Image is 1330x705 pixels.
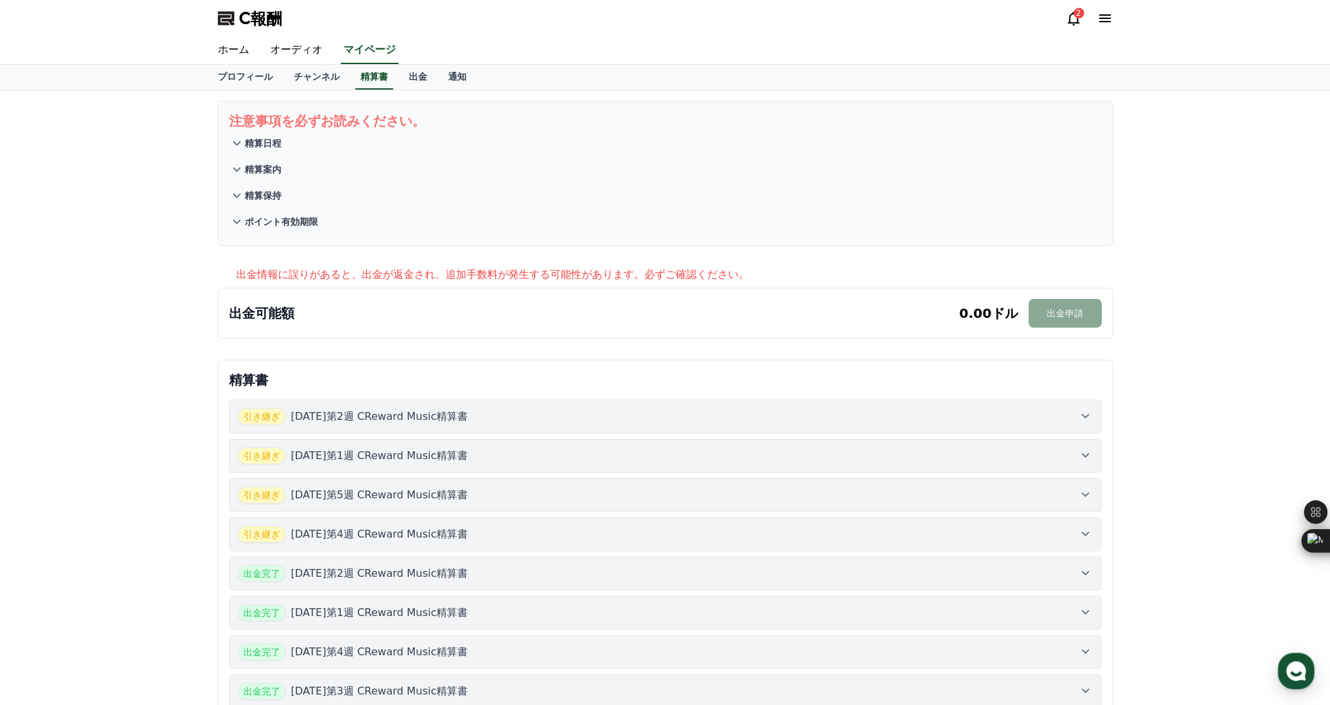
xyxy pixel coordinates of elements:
[229,156,1102,182] button: 精算案内
[4,415,86,447] a: Home
[959,305,1017,321] font: 0.00ドル
[360,71,388,82] font: 精算書
[218,43,249,56] font: ホーム
[243,686,280,696] font: 出金完了
[229,182,1102,209] button: 精算保持
[229,372,268,388] font: 精算書
[229,209,1102,235] button: ポイント有効期限
[229,517,1102,551] button: 引き継ぎ [DATE]第4週 CReward Music精算書
[243,411,280,422] font: 引き継ぎ
[109,435,147,445] span: Messages
[291,410,468,422] font: [DATE]第2週 CReward Music精算書
[243,451,280,461] font: 引き継ぎ
[243,647,280,657] font: 出金完了
[245,216,318,227] font: ポイント有効期限
[245,138,281,148] font: 精算日程
[243,608,280,618] font: 出金完了
[1076,9,1081,18] font: 2
[291,606,468,619] font: [DATE]第1週 CReward Music精算書
[291,645,468,658] font: [DATE]第4週 CReward Music精算書
[243,490,280,500] font: 引き継ぎ
[243,529,280,540] font: 引き継ぎ
[448,71,466,82] font: 通知
[291,685,468,697] font: [DATE]第3週 CReward Music精算書
[229,130,1102,156] button: 精算日程
[239,9,282,27] font: C報酬
[86,415,169,447] a: Messages
[229,400,1102,434] button: 引き継ぎ [DATE]第2週 CReward Music精算書
[355,65,393,90] a: 精算書
[169,415,251,447] a: Settings
[1028,299,1102,328] button: 出金申請
[218,71,273,82] font: プロフィール
[1066,10,1081,26] a: 2
[207,37,260,64] a: ホーム
[291,449,468,462] font: [DATE]第1週 CReward Music精算書
[33,434,56,445] span: Home
[341,37,398,64] a: マイページ
[409,71,427,82] font: 出金
[229,596,1102,630] button: 出金完了 [DATE]第1週 CReward Music精算書
[229,478,1102,512] button: 引き継ぎ [DATE]第5週 CReward Music精算書
[398,65,438,90] a: 出金
[229,439,1102,473] button: 引き継ぎ [DATE]第1週 CReward Music精算書
[260,37,333,64] a: オーディオ
[229,113,425,129] font: 注意事項を必ずお読みください。
[245,190,281,201] font: 精算保持
[291,567,468,579] font: [DATE]第2週 CReward Music精算書
[438,65,477,90] a: 通知
[270,43,323,56] font: オーディオ
[245,164,281,175] font: 精算案内
[294,71,340,82] font: チャンネル
[291,489,468,501] font: [DATE]第5週 CReward Music精算書
[243,568,280,579] font: 出金完了
[229,557,1102,591] button: 出金完了 [DATE]第2週 CReward Music精算書
[207,65,283,90] a: プロフィール
[236,268,749,281] font: 出金情報に誤りがあると、出金が返金され、追加手数料が発生する可能性があります。必ずご確認ください。
[291,528,468,540] font: [DATE]第4週 CReward Music精算書
[218,8,282,29] a: C報酬
[1047,308,1083,318] font: 出金申請
[343,43,396,56] font: マイページ
[283,65,350,90] a: チャンネル
[229,635,1102,669] button: 出金完了 [DATE]第4週 CReward Music精算書
[229,305,294,321] font: 出金可能額
[194,434,226,445] span: Settings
